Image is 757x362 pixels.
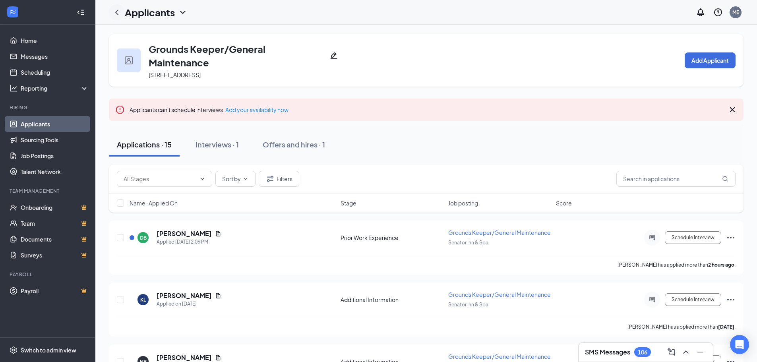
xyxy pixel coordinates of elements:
button: Sort byChevronDown [215,171,256,187]
div: KL [140,296,146,303]
div: Offers and hires · 1 [263,139,325,149]
button: Add Applicant [685,52,736,68]
span: Senator Inn & Spa [448,240,488,246]
svg: ChevronDown [178,8,188,17]
div: ME [732,9,739,15]
p: [PERSON_NAME] has applied more than . [618,261,736,268]
span: Sort by [222,176,241,182]
input: Search in applications [616,171,736,187]
div: Applied [DATE] 2:06 PM [157,238,221,246]
button: Minimize [694,346,707,358]
svg: Analysis [10,84,17,92]
svg: Filter [265,174,275,184]
a: Scheduling [21,64,89,80]
svg: Document [215,354,221,361]
button: Schedule Interview [665,231,721,244]
h5: [PERSON_NAME] [157,229,212,238]
svg: Ellipses [726,295,736,304]
b: 2 hours ago [708,262,734,268]
svg: ChevronUp [681,347,691,357]
svg: ActiveChat [647,296,657,303]
button: ComposeMessage [665,346,678,358]
div: DB [140,234,147,241]
span: Grounds Keeper/General Maintenance [448,229,551,236]
h1: Applicants [125,6,175,19]
span: Grounds Keeper/General Maintenance [448,291,551,298]
svg: QuestionInfo [713,8,723,17]
svg: Settings [10,346,17,354]
h3: Grounds Keeper/General Maintenance [149,42,327,69]
input: All Stages [124,174,196,183]
svg: Pencil [330,52,338,60]
button: Schedule Interview [665,293,721,306]
svg: Document [215,292,221,299]
a: Job Postings [21,148,89,164]
a: Sourcing Tools [21,132,89,148]
svg: Minimize [695,347,705,357]
div: Hiring [10,104,87,111]
div: Prior Work Experience [341,234,443,242]
svg: WorkstreamLogo [9,8,17,16]
h5: [PERSON_NAME] [157,291,212,300]
b: [DATE] [718,324,734,330]
span: Score [556,199,572,207]
a: OnboardingCrown [21,199,89,215]
a: Messages [21,48,89,64]
div: Interviews · 1 [196,139,239,149]
div: Switch to admin view [21,346,76,354]
span: [STREET_ADDRESS] [149,71,201,78]
a: SurveysCrown [21,247,89,263]
div: Additional Information [341,296,443,304]
svg: ActiveChat [647,234,657,241]
a: Add your availability now [225,106,288,113]
svg: ChevronLeft [112,8,122,17]
span: Name · Applied On [130,199,178,207]
a: PayrollCrown [21,283,89,299]
a: Home [21,33,89,48]
div: Reporting [21,84,89,92]
img: user icon [125,56,133,64]
svg: Ellipses [726,233,736,242]
svg: Notifications [696,8,705,17]
span: Stage [341,199,356,207]
div: Applications · 15 [117,139,172,149]
button: ChevronUp [680,346,692,358]
div: Payroll [10,271,87,278]
svg: MagnifyingGlass [722,176,728,182]
h5: [PERSON_NAME] [157,353,212,362]
svg: Document [215,230,221,237]
span: Grounds Keeper/General Maintenance [448,353,551,360]
div: Open Intercom Messenger [730,335,749,354]
svg: ChevronDown [199,176,205,182]
div: Team Management [10,188,87,194]
span: Job posting [448,199,478,207]
svg: Cross [728,105,737,114]
div: 106 [638,349,647,356]
button: Filter Filters [259,171,299,187]
div: Applied on [DATE] [157,300,221,308]
svg: Error [115,105,125,114]
svg: ComposeMessage [667,347,676,357]
h3: SMS Messages [585,348,630,356]
svg: ChevronDown [242,176,249,182]
span: Senator Inn & Spa [448,302,488,308]
a: DocumentsCrown [21,231,89,247]
a: TeamCrown [21,215,89,231]
p: [PERSON_NAME] has applied more than . [627,323,736,330]
span: Applicants can't schedule interviews. [130,106,288,113]
svg: Collapse [77,8,85,16]
a: Talent Network [21,164,89,180]
a: Applicants [21,116,89,132]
